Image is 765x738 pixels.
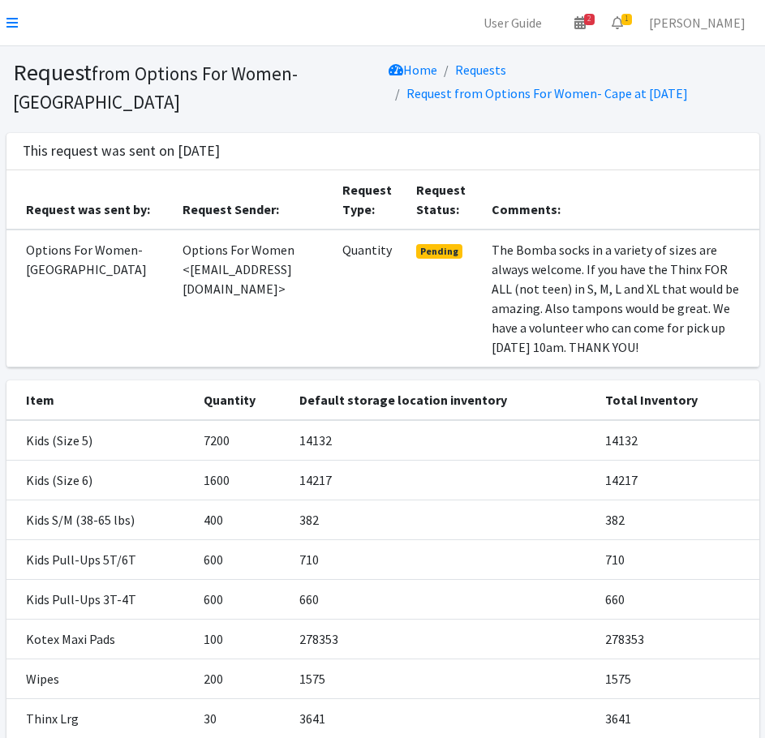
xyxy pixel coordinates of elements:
th: Comments: [482,170,759,230]
td: 382 [290,500,595,540]
td: 14132 [595,420,759,461]
th: Total Inventory [595,380,759,420]
th: Request Sender: [173,170,333,230]
a: User Guide [471,6,555,39]
td: 14132 [290,420,595,461]
td: 400 [194,500,290,540]
th: Request was sent by: [6,170,174,230]
th: Request Status: [406,170,482,230]
td: Kids (Size 6) [6,461,194,500]
td: 278353 [595,620,759,659]
span: 2 [584,14,595,25]
td: Options For Women <[EMAIL_ADDRESS][DOMAIN_NAME]> [173,230,333,367]
td: 600 [194,540,290,580]
a: Home [389,62,437,78]
td: The Bomba socks in a variety of sizes are always welcome. If you have the Thinx FOR ALL (not teen... [482,230,759,367]
td: 660 [290,580,595,620]
td: 1575 [595,659,759,699]
td: Kotex Maxi Pads [6,620,194,659]
th: Item [6,380,194,420]
h1: Request [13,58,377,114]
td: 14217 [290,461,595,500]
td: 278353 [290,620,595,659]
span: Pending [416,244,462,259]
span: 1 [621,14,632,25]
h3: This request was sent on [DATE] [23,143,220,160]
td: Kids Pull-Ups 3T-4T [6,580,194,620]
td: Kids S/M (38-65 lbs) [6,500,194,540]
td: 600 [194,580,290,620]
a: 1 [599,6,636,39]
td: 100 [194,620,290,659]
td: Wipes [6,659,194,699]
td: 710 [595,540,759,580]
a: Requests [455,62,506,78]
small: from Options For Women- [GEOGRAPHIC_DATA] [13,62,298,114]
td: Quantity [333,230,406,367]
th: Request Type: [333,170,406,230]
td: 200 [194,659,290,699]
td: 14217 [595,461,759,500]
td: Kids Pull-Ups 5T/6T [6,540,194,580]
td: 660 [595,580,759,620]
td: 710 [290,540,595,580]
td: Options For Women- [GEOGRAPHIC_DATA] [6,230,174,367]
a: 2 [561,6,599,39]
th: Default storage location inventory [290,380,595,420]
td: Kids (Size 5) [6,420,194,461]
a: Request from Options For Women- Cape at [DATE] [406,85,688,101]
th: Quantity [194,380,290,420]
td: 7200 [194,420,290,461]
td: 1600 [194,461,290,500]
td: 382 [595,500,759,540]
td: 1575 [290,659,595,699]
a: [PERSON_NAME] [636,6,759,39]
